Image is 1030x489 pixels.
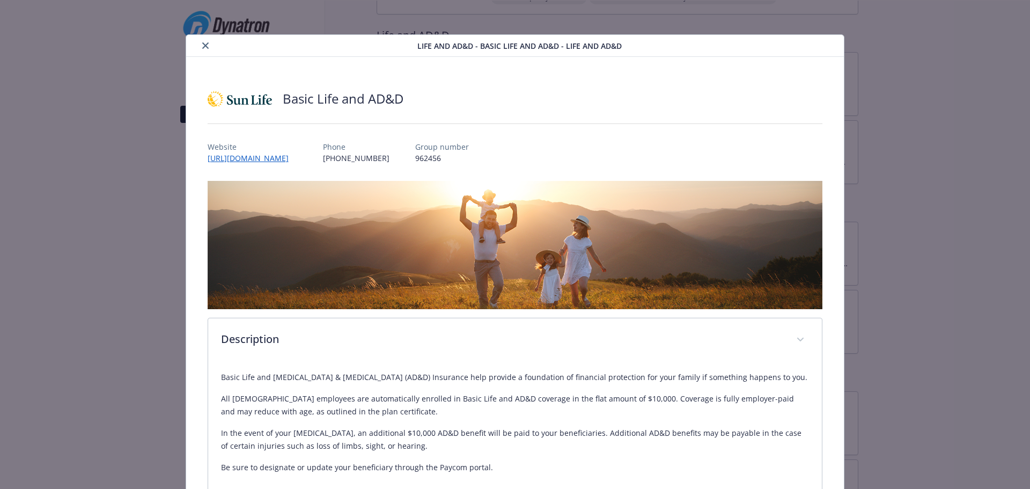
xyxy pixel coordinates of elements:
[415,152,469,164] p: 962456
[221,371,810,384] p: Basic Life and [MEDICAL_DATA] & [MEDICAL_DATA] (AD&D) Insurance help provide a foundation of fina...
[208,83,272,115] img: Sun Life Financial
[221,461,810,474] p: Be sure to designate or update your beneficiary through the Paycom portal.
[323,152,389,164] p: [PHONE_NUMBER]
[283,90,403,108] h2: Basic Life and AD&D
[221,392,810,418] p: All [DEMOGRAPHIC_DATA] employees are automatically enrolled in Basic Life and AD&D coverage in th...
[208,141,297,152] p: Website
[221,331,784,347] p: Description
[208,153,297,163] a: [URL][DOMAIN_NAME]
[221,427,810,452] p: In the event of your [MEDICAL_DATA], an additional $10,000 AD&D benefit will be paid to your bene...
[323,141,389,152] p: Phone
[415,141,469,152] p: Group number
[208,318,822,362] div: Description
[417,40,622,52] span: Life and AD&D - Basic Life and AD&D - Life and AD&D
[199,39,212,52] button: close
[208,181,823,309] img: banner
